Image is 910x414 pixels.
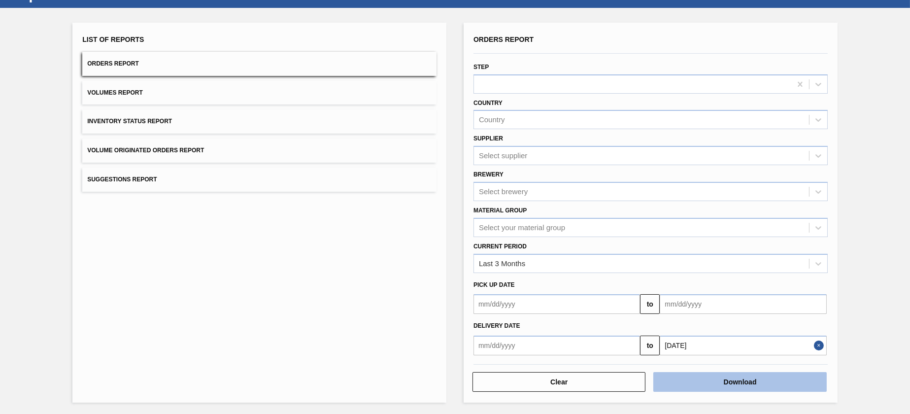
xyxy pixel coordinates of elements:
[660,294,826,314] input: mm/dd/yyyy
[660,336,826,355] input: mm/dd/yyyy
[479,187,528,196] div: Select brewery
[640,294,660,314] button: to
[653,372,826,392] button: Download
[87,60,139,67] span: Orders Report
[87,176,157,183] span: Suggestions Report
[473,322,520,329] span: Delivery Date
[814,336,827,355] button: Close
[479,259,525,268] div: Last 3 Months
[473,281,515,288] span: Pick up Date
[479,223,565,232] div: Select your material group
[473,35,534,43] span: Orders Report
[473,64,489,70] label: Step
[479,152,527,160] div: Select supplier
[82,168,437,192] button: Suggestions Report
[87,118,172,125] span: Inventory Status Report
[472,372,645,392] button: Clear
[473,336,640,355] input: mm/dd/yyyy
[640,336,660,355] button: to
[87,147,204,154] span: Volume Originated Orders Report
[473,100,503,106] label: Country
[87,89,143,96] span: Volumes Report
[473,294,640,314] input: mm/dd/yyyy
[473,243,527,250] label: Current Period
[82,138,437,163] button: Volume Originated Orders Report
[82,81,437,105] button: Volumes Report
[479,116,505,124] div: Country
[82,109,437,134] button: Inventory Status Report
[473,207,527,214] label: Material Group
[473,171,504,178] label: Brewery
[473,135,503,142] label: Supplier
[82,52,437,76] button: Orders Report
[82,35,144,43] span: List of Reports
